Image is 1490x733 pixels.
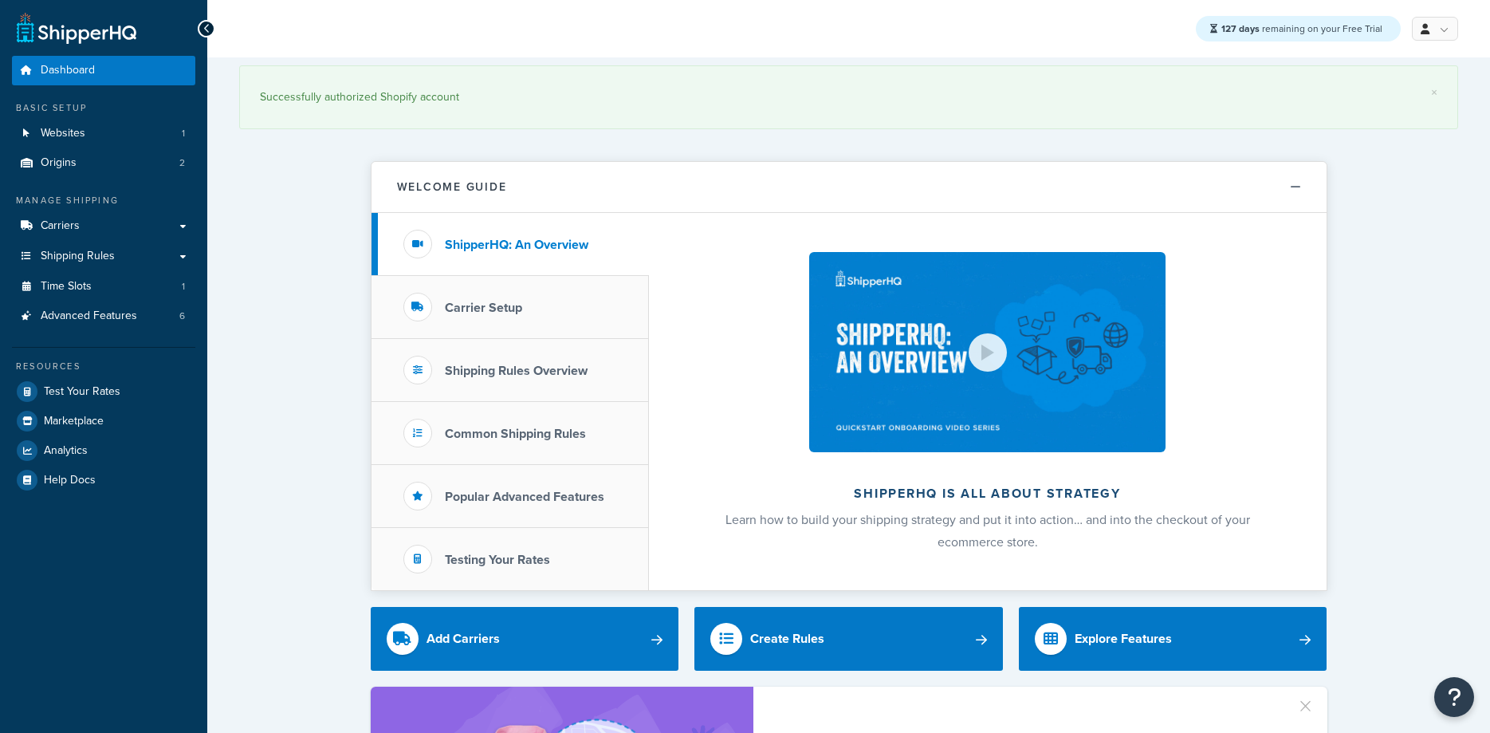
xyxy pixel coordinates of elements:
h3: Shipping Rules Overview [445,364,588,378]
a: Advanced Features6 [12,301,195,331]
span: Origins [41,156,77,170]
h3: Popular Advanced Features [445,490,604,504]
li: Time Slots [12,272,195,301]
a: Dashboard [12,56,195,85]
span: Time Slots [41,280,92,294]
li: Advanced Features [12,301,195,331]
div: Resources [12,360,195,373]
span: Marketplace [44,415,104,428]
h3: Testing Your Rates [445,553,550,567]
span: Test Your Rates [44,385,120,399]
span: Advanced Features [41,309,137,323]
img: ShipperHQ is all about strategy [809,252,1165,452]
span: 2 [179,156,185,170]
span: Learn how to build your shipping strategy and put it into action… and into the checkout of your e... [725,510,1250,551]
li: Origins [12,148,195,178]
a: Origins2 [12,148,195,178]
h3: Common Shipping Rules [445,427,586,441]
span: 1 [182,280,185,294]
div: Explore Features [1075,628,1172,650]
span: 1 [182,127,185,140]
li: Websites [12,119,195,148]
div: Create Rules [750,628,824,650]
a: Carriers [12,211,195,241]
a: Time Slots1 [12,272,195,301]
span: Help Docs [44,474,96,487]
a: Marketplace [12,407,195,435]
div: Basic Setup [12,101,195,115]
div: Add Carriers [427,628,500,650]
strong: 127 days [1221,22,1260,36]
button: Open Resource Center [1434,677,1474,717]
span: 6 [179,309,185,323]
h3: Carrier Setup [445,301,522,315]
a: Analytics [12,436,195,465]
h2: Welcome Guide [397,181,507,193]
button: Welcome Guide [372,162,1327,213]
a: Explore Features [1019,607,1327,671]
a: Websites1 [12,119,195,148]
a: Test Your Rates [12,377,195,406]
span: Analytics [44,444,88,458]
a: × [1431,86,1437,99]
h2: ShipperHQ is all about strategy [691,487,1284,501]
h3: ShipperHQ: An Overview [445,238,588,252]
span: Carriers [41,219,80,233]
div: Successfully authorized Shopify account [260,86,1437,108]
a: Shipping Rules [12,242,195,271]
a: Add Carriers [371,607,679,671]
span: Shipping Rules [41,250,115,263]
span: Websites [41,127,85,140]
a: Create Rules [694,607,1003,671]
div: Manage Shipping [12,194,195,207]
a: Help Docs [12,466,195,495]
span: Dashboard [41,64,95,77]
span: remaining on your Free Trial [1221,22,1382,36]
